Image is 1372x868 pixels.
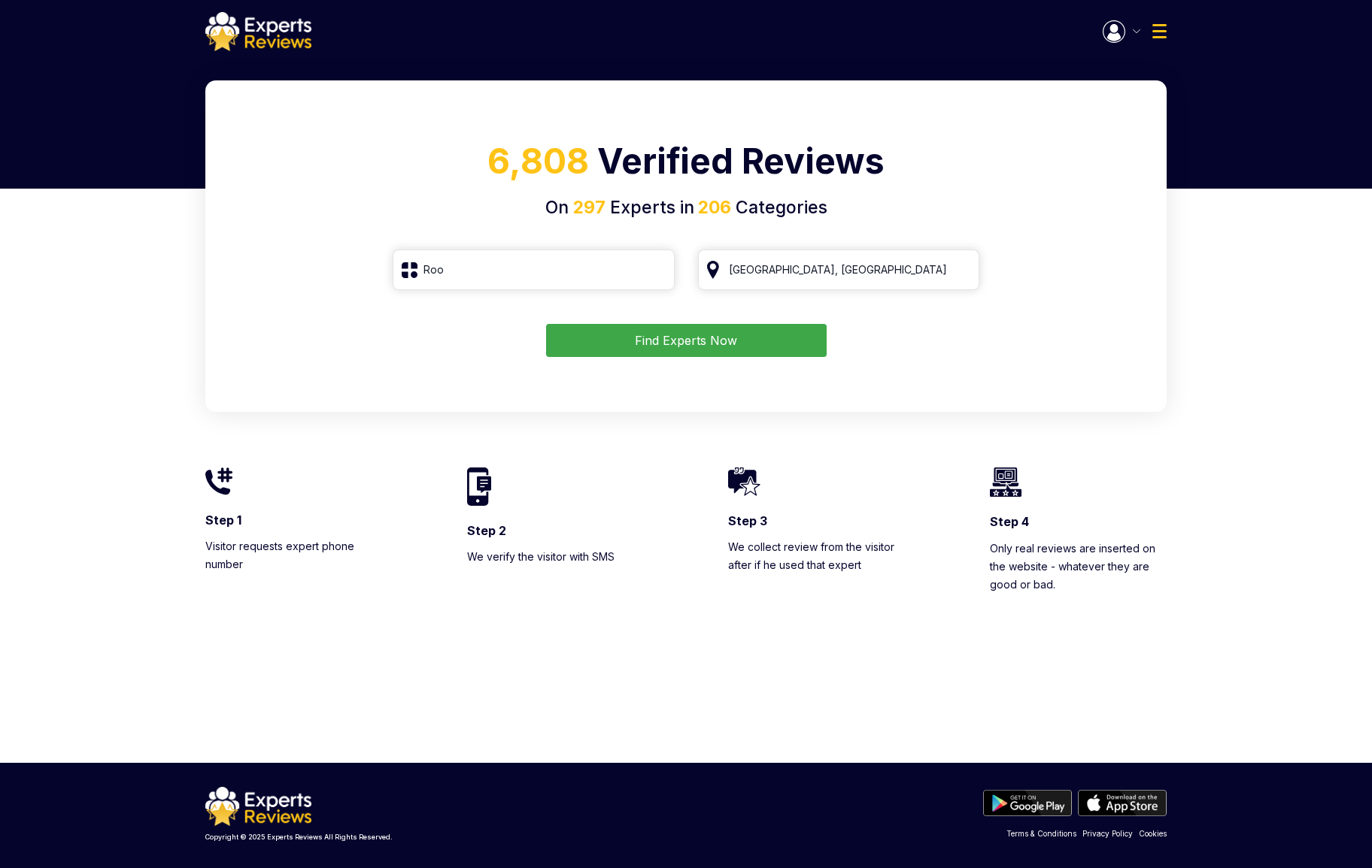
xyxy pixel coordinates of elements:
h4: On Experts in Categories [223,195,1149,221]
img: homeIcon2 [467,467,491,505]
p: Only real reviews are inserted on the website - whatever they are good or bad. [990,540,1167,594]
h3: Step 1 [205,512,383,528]
h3: Step 3 [728,513,906,529]
input: Your City [698,250,980,290]
h3: Step 4 [990,513,1167,530]
a: Privacy Policy [1082,828,1133,839]
img: play store btn [983,790,1072,816]
img: homeIcon1 [205,467,232,495]
h1: Verified Reviews [223,135,1149,195]
span: 6,808 [487,140,589,182]
input: Search Category [393,250,675,290]
img: Menu Icon [1103,20,1125,43]
p: We collect review from the visitor after if he used that expert [728,538,906,574]
p: We verify the visitor with SMS [467,548,645,566]
img: logo [205,787,311,826]
img: apple store btn [1078,790,1167,816]
img: Menu Icon [1152,24,1167,38]
img: homeIcon4 [990,467,1021,497]
img: logo [205,12,311,51]
a: Terms & Conditions [1006,828,1076,839]
span: 297 [573,197,606,218]
img: Menu Icon [1133,29,1140,33]
p: Copyright © 2025 Experts Reviews All Rights Reserved. [205,832,393,842]
span: 206 [694,197,731,218]
button: Find Experts Now [546,324,827,357]
a: Cookies [1139,828,1167,839]
p: Visitor requests expert phone number [205,537,383,573]
img: homeIcon3 [728,467,760,496]
h3: Step 2 [467,522,645,539]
